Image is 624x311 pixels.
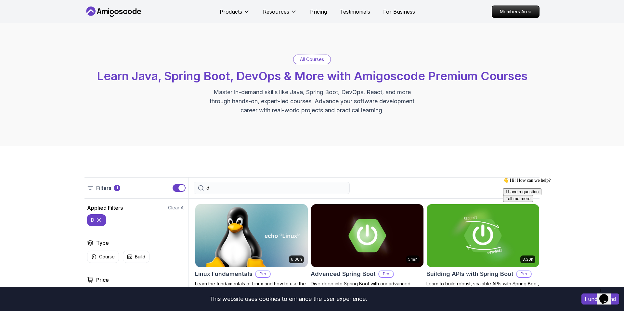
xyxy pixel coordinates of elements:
[3,13,41,20] button: I have a question
[203,88,421,115] p: Master in-demand skills like Java, Spring Boot, DevOps, React, and more through hands-on, expert-...
[97,69,527,83] span: Learn Java, Spring Boot, DevOps & More with Amigoscode Premium Courses
[96,184,111,192] p: Filters
[310,8,327,16] a: Pricing
[87,251,119,263] button: Course
[195,204,308,293] a: Linux Fundamentals card6.00hLinux FundamentalsProLearn the fundamentals of Linux and how to use t...
[220,8,250,21] button: Products
[340,8,370,16] a: Testimonials
[263,8,297,21] button: Resources
[311,204,423,267] img: Advanced Spring Boot card
[263,8,289,16] p: Resources
[426,280,539,300] p: Learn to build robust, scalable APIs with Spring Boot, mastering REST principles, JSON handling, ...
[3,3,120,27] div: 👋 Hi! How can we help?I have a questionTell me more
[96,239,109,247] h2: Type
[195,204,308,267] img: Linux Fundamentals card
[168,205,186,211] button: Clear All
[500,175,617,282] iframe: chat widget
[3,3,50,8] span: 👋 Hi! How can we help?
[311,280,424,300] p: Dive deep into Spring Boot with our advanced course, designed to take your skills from intermedia...
[206,185,345,191] input: Search Java, React, Spring boot ...
[96,276,109,284] h2: Price
[311,204,424,300] a: Advanced Spring Boot card5.18hAdvanced Spring BootProDive deep into Spring Boot with our advanced...
[597,285,617,305] iframe: chat widget
[492,6,539,18] a: Members Area
[195,280,308,293] p: Learn the fundamentals of Linux and how to use the command line
[256,271,270,277] p: Pro
[383,8,415,16] a: For Business
[220,8,242,16] p: Products
[99,254,115,260] p: Course
[116,185,118,191] p: 1
[5,292,572,306] div: This website uses cookies to enhance the user experience.
[123,251,149,263] button: Build
[91,217,94,223] p: d
[195,269,253,279] h2: Linux Fundamentals
[379,271,393,277] p: Pro
[300,56,324,63] p: All Courses
[581,293,619,305] button: Accept cookies
[311,269,376,279] h2: Advanced Spring Boot
[3,20,32,27] button: Tell me more
[408,257,418,262] p: 5.18h
[135,254,145,260] p: Build
[426,269,513,279] h2: Building APIs with Spring Boot
[87,204,123,212] h2: Applied Filters
[427,204,539,267] img: Building APIs with Spring Boot card
[426,204,539,300] a: Building APIs with Spring Boot card3.30hBuilding APIs with Spring BootProLearn to build robust, s...
[87,214,106,226] button: d
[291,257,302,262] p: 6.00h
